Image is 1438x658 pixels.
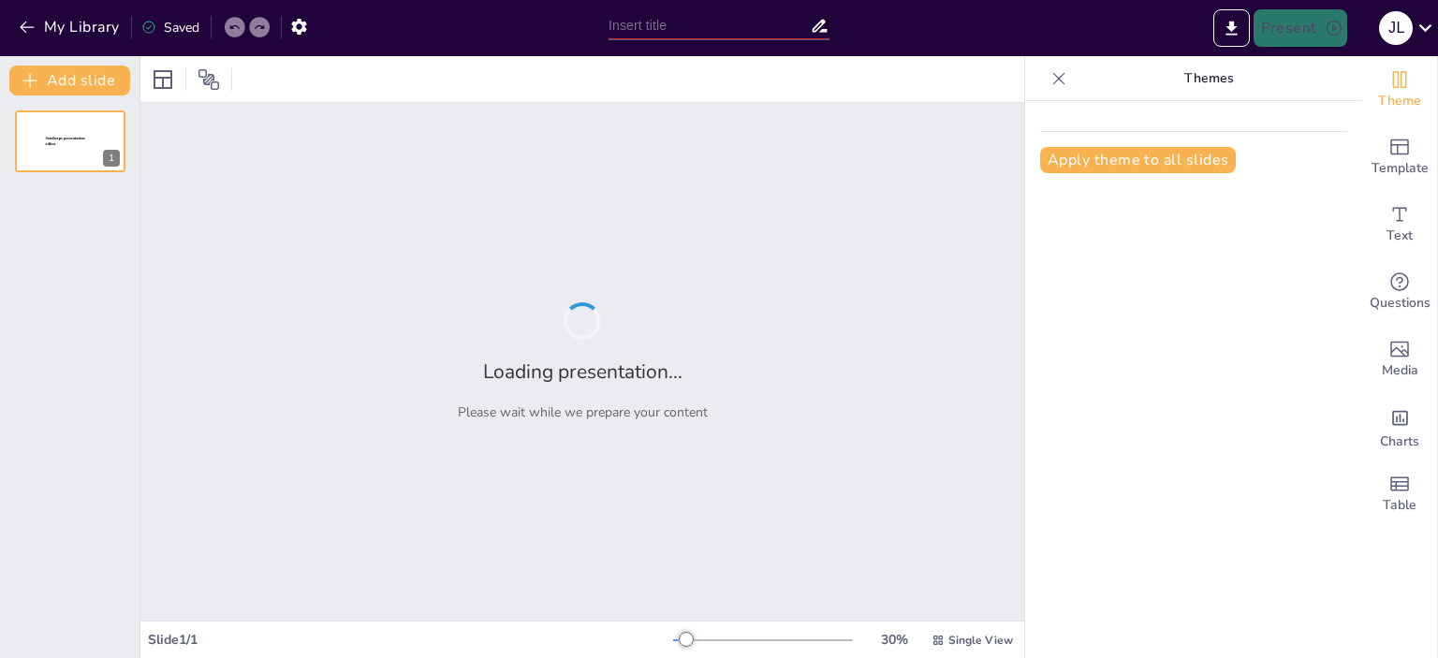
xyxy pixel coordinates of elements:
div: Slide 1 / 1 [148,631,673,649]
div: J L [1379,11,1413,45]
span: Text [1387,226,1413,246]
span: Charts [1380,431,1419,452]
div: Add text boxes [1362,191,1437,258]
button: My Library [14,12,127,42]
button: Present [1254,9,1347,47]
input: Insert title [609,12,810,39]
h2: Loading presentation... [483,358,682,385]
button: Add slide [9,66,130,95]
span: Table [1383,495,1416,516]
div: 30 % [872,631,917,649]
div: 1 [15,110,125,172]
span: Position [198,68,220,91]
button: Apply theme to all slides [1040,147,1236,173]
div: Add ready made slides [1362,124,1437,191]
button: J L [1379,9,1413,47]
div: Add charts and graphs [1362,393,1437,461]
div: Change the overall theme [1362,56,1437,124]
div: Get real-time input from your audience [1362,258,1437,326]
span: Single View [948,633,1013,648]
p: Please wait while we prepare your content [458,403,708,421]
div: Saved [141,19,199,37]
span: Template [1372,158,1429,179]
span: Questions [1370,293,1431,314]
span: Theme [1378,91,1421,111]
span: Sendsteps presentation editor [46,137,85,147]
button: Export to PowerPoint [1213,9,1250,47]
span: Media [1382,360,1418,381]
div: Add images, graphics, shapes or video [1362,326,1437,393]
p: Themes [1074,56,1343,101]
div: Layout [148,65,178,95]
div: Add a table [1362,461,1437,528]
div: 1 [103,150,120,167]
